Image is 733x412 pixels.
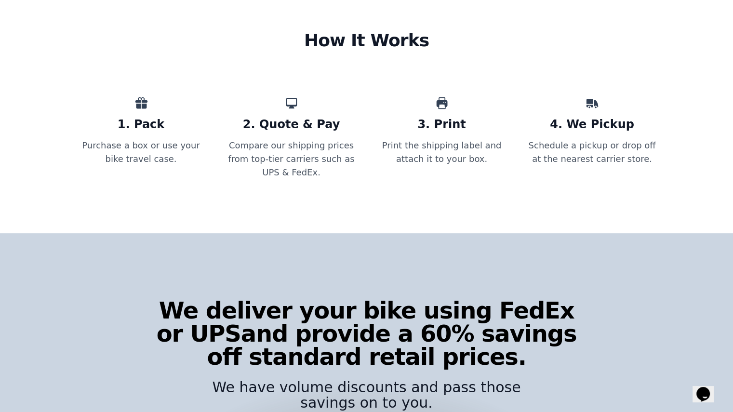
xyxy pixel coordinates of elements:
[205,380,529,411] h3: We have volume discounts and pass those savings on to you.
[374,139,509,179] p: Print the shipping label and attach it to your box.
[525,110,660,131] h3: 4. We Pickup
[693,373,723,402] iframe: chat widget
[224,139,359,179] p: Compare our shipping prices from top-tier carriers such as UPS & FedEx.
[224,110,359,131] h3: 2. Quote & Pay
[205,31,529,50] h2: How It Works
[374,110,509,131] h3: 3. Print
[74,110,209,131] h3: 1. Pack
[74,139,209,179] p: Purchase a box or use your bike travel case.
[151,299,583,368] h2: We deliver your bike using FedEx or UPS and provide a 60% savings off standard retail prices.
[525,139,660,179] p: Schedule a pickup or drop off at the nearest carrier store.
